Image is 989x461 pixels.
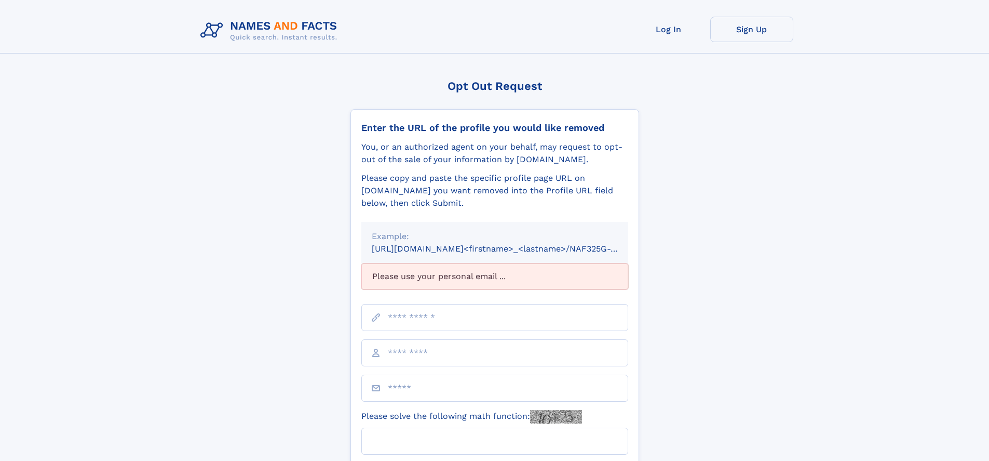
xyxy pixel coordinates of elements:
img: Logo Names and Facts [196,17,346,45]
div: You, or an authorized agent on your behalf, may request to opt-out of the sale of your informatio... [361,141,628,166]
div: Please use your personal email ... [361,264,628,289]
div: Example: [372,230,618,243]
small: [URL][DOMAIN_NAME]<firstname>_<lastname>/NAF325G-xxxxxxxx [372,244,648,254]
a: Log In [627,17,710,42]
a: Sign Up [710,17,793,42]
label: Please solve the following math function: [361,410,582,424]
div: Opt Out Request [350,80,639,93]
div: Enter the URL of the profile you would like removed [361,122,628,134]
div: Please copy and paste the specific profile page URL on [DOMAIN_NAME] you want removed into the Pr... [361,172,628,209]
